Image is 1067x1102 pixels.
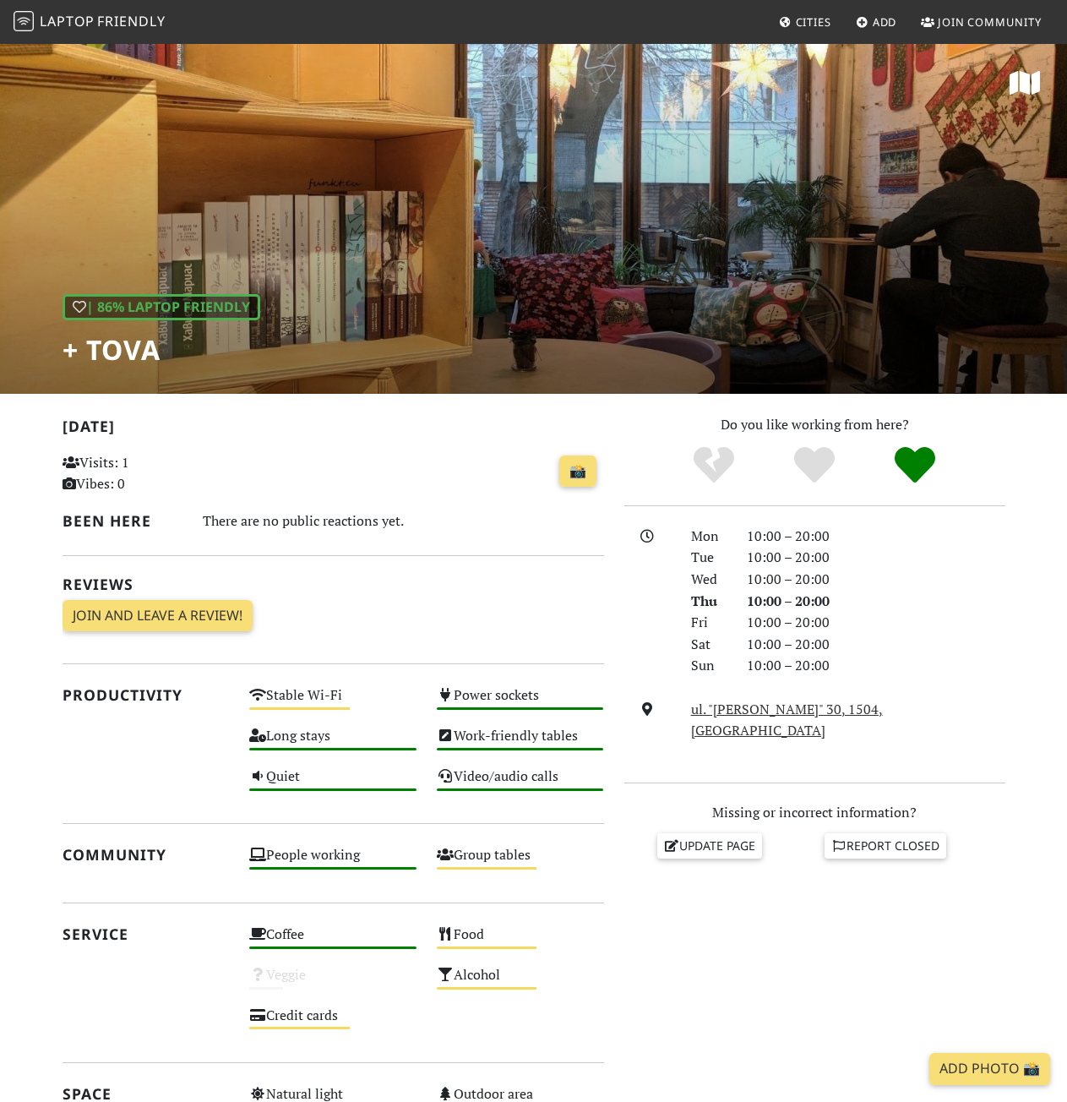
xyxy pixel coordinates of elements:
div: Definitely! [864,445,965,487]
div: 10:00 – 20:00 [737,569,1015,591]
div: 10:00 – 20:00 [737,526,1015,548]
a: 📸 [559,456,596,488]
span: Cities [796,14,831,30]
h2: Community [63,846,230,864]
p: Visits: 1 Vibes: 0 [63,452,230,495]
div: Stable Wi-Fi [239,683,427,723]
span: Add [873,14,897,30]
div: Alcohol [427,963,614,1003]
a: Add Photo 📸 [929,1053,1050,1085]
div: Credit cards [239,1003,427,1044]
span: Laptop [40,12,95,30]
div: | 86% Laptop Friendly [63,294,260,321]
div: Sun [681,655,737,677]
div: Tue [681,547,737,569]
div: Food [427,922,614,963]
div: Wed [681,569,737,591]
div: Yes [765,445,865,487]
div: Video/audio calls [427,764,614,805]
div: 10:00 – 20:00 [737,591,1015,613]
div: Fri [681,612,737,634]
div: Coffee [239,922,427,963]
h2: Service [63,925,230,943]
h2: Productivity [63,686,230,704]
a: Join and leave a review! [63,600,253,632]
a: LaptopFriendly LaptopFriendly [14,8,166,37]
span: Friendly [97,12,165,30]
p: Missing or incorrect information? [624,802,1005,824]
div: There are no public reactions yet. [203,509,604,533]
div: 10:00 – 20:00 [737,612,1015,634]
img: LaptopFriendly [14,11,34,31]
h2: Reviews [63,576,604,593]
div: 10:00 – 20:00 [737,547,1015,569]
a: Add [849,7,904,37]
div: People working [239,843,427,883]
div: Sat [681,634,737,656]
div: Veggie [239,963,427,1003]
div: Group tables [427,843,614,883]
div: Long stays [239,723,427,764]
div: Thu [681,591,737,613]
h2: [DATE] [63,417,604,442]
a: ul. "[PERSON_NAME]" 30, 1504, [GEOGRAPHIC_DATA] [691,700,883,740]
a: Update page [657,833,762,859]
div: Power sockets [427,683,614,723]
a: Join Community [914,7,1048,37]
div: Work-friendly tables [427,723,614,764]
p: Do you like working from here? [624,414,1005,436]
a: Report closed [825,833,946,859]
h2: Been here [63,512,182,530]
h1: + Tova [63,334,260,366]
a: Cities [772,7,838,37]
div: 10:00 – 20:00 [737,655,1015,677]
div: 10:00 – 20:00 [737,634,1015,656]
div: Mon [681,526,737,548]
div: No [664,445,765,487]
span: Join Community [938,14,1042,30]
div: Quiet [239,764,427,805]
